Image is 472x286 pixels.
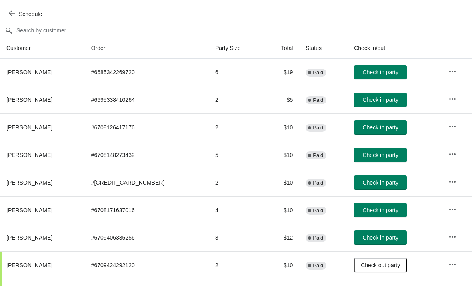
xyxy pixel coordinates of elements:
[362,124,398,131] span: Check in party
[313,207,323,214] span: Paid
[209,169,264,196] td: 2
[85,86,209,113] td: # 6695338410264
[362,179,398,186] span: Check in party
[313,235,323,241] span: Paid
[19,11,42,17] span: Schedule
[264,224,300,251] td: $12
[209,141,264,169] td: 5
[85,38,209,59] th: Order
[85,113,209,141] td: # 6708126417176
[354,148,407,162] button: Check in party
[6,69,52,75] span: [PERSON_NAME]
[362,97,398,103] span: Check in party
[354,175,407,190] button: Check in party
[6,262,52,268] span: [PERSON_NAME]
[264,59,300,86] td: $19
[209,59,264,86] td: 6
[354,203,407,217] button: Check in party
[361,262,400,268] span: Check out party
[348,38,442,59] th: Check in/out
[209,196,264,224] td: 4
[362,152,398,158] span: Check in party
[6,207,52,213] span: [PERSON_NAME]
[16,23,472,38] input: Search by customer
[362,207,398,213] span: Check in party
[85,224,209,251] td: # 6709406335256
[6,179,52,186] span: [PERSON_NAME]
[264,196,300,224] td: $10
[209,86,264,113] td: 2
[354,230,407,245] button: Check in party
[85,251,209,279] td: # 6709424292120
[354,258,407,272] button: Check out party
[362,234,398,241] span: Check in party
[85,59,209,86] td: # 6685342269720
[313,180,323,186] span: Paid
[264,113,300,141] td: $10
[6,97,52,103] span: [PERSON_NAME]
[6,234,52,241] span: [PERSON_NAME]
[313,125,323,131] span: Paid
[354,93,407,107] button: Check in party
[85,169,209,196] td: # [CREDIT_CARD_NUMBER]
[209,224,264,251] td: 3
[264,141,300,169] td: $10
[209,113,264,141] td: 2
[264,38,300,59] th: Total
[313,262,323,269] span: Paid
[313,97,323,103] span: Paid
[209,251,264,279] td: 2
[313,70,323,76] span: Paid
[264,86,300,113] td: $5
[362,69,398,75] span: Check in party
[313,152,323,159] span: Paid
[264,251,300,279] td: $10
[6,124,52,131] span: [PERSON_NAME]
[264,169,300,196] td: $10
[354,120,407,135] button: Check in party
[209,38,264,59] th: Party Size
[85,196,209,224] td: # 6708171637016
[354,65,407,79] button: Check in party
[85,141,209,169] td: # 6708148273432
[4,7,48,21] button: Schedule
[299,38,348,59] th: Status
[6,152,52,158] span: [PERSON_NAME]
